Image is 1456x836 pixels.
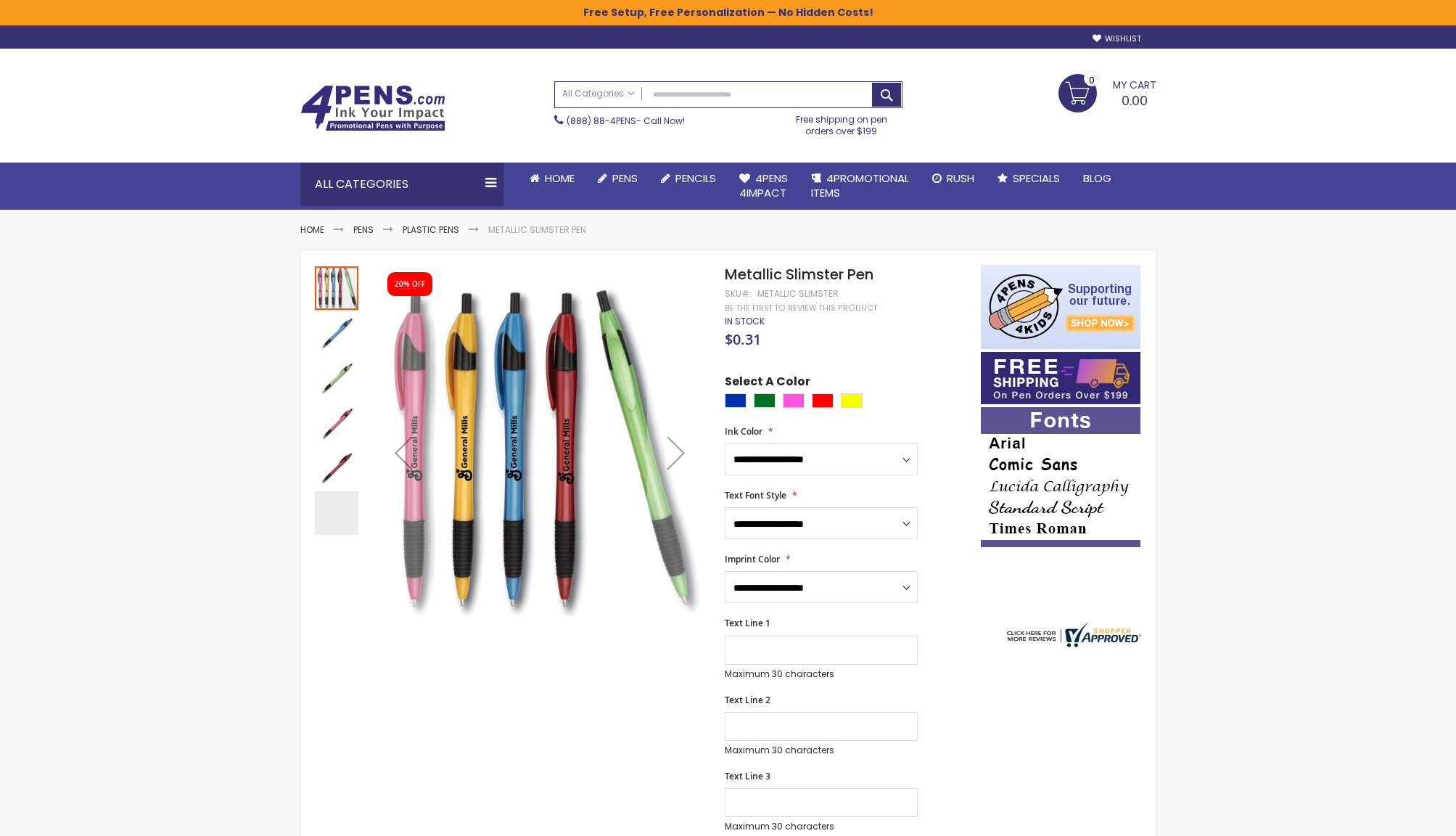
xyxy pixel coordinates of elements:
div: Metallic Slimster [757,288,839,300]
span: Home [545,171,575,186]
img: Free shipping on orders over $199 [981,352,1140,404]
span: Pencils [675,171,716,186]
span: Pens [612,171,638,186]
span: Select A Color [725,374,810,393]
a: Blog [1072,163,1123,194]
a: Home [300,224,324,236]
div: Pink [783,393,805,408]
strong: SKU [725,287,752,300]
img: font-personalization-examples [981,407,1140,547]
span: In stock [725,315,765,327]
div: All Categories [300,163,503,206]
a: (888) 88-4PENS [567,115,636,127]
p: Maximum 30 characters [725,745,918,756]
span: Text Line 1 [725,617,770,629]
img: 4pens 4 kids [981,265,1140,349]
div: Blue [725,393,746,408]
div: Availability [725,316,765,327]
a: Rush [921,163,986,194]
img: Metallic Slimster Pen [374,285,706,617]
li: Metallic Slimster Pen [488,224,586,236]
a: Pens [353,224,374,236]
a: 4pens.com certificate URL [1003,638,1141,650]
span: Rush [947,171,974,186]
div: Metallic Slimster Pen [315,400,360,445]
span: Text Line 2 [725,694,770,706]
a: Pencils [649,163,728,194]
a: Specials [986,163,1072,194]
span: 4PROMOTIONAL ITEMS [811,171,909,200]
span: 0 [1089,73,1095,87]
span: Metallic Slimster Pen [725,264,873,284]
div: Metallic Slimster Pen [315,355,360,400]
div: Free shipping on pen orders over $199 [781,108,902,137]
span: 0.00 [1122,91,1148,110]
img: 4pens.com widget logo [1003,623,1141,647]
span: Blog [1083,171,1111,186]
span: - Call Now! [567,115,685,127]
div: Next [647,265,705,642]
a: Be the first to review this product [725,303,877,313]
div: Metallic Slimster Pen [315,265,360,310]
div: Metallic Slimster Pen [315,310,360,355]
div: Red [812,393,834,408]
a: Pens [586,163,649,194]
div: Yellow [841,393,863,408]
span: Imprint Color [725,553,780,565]
span: All Categories [562,88,635,99]
span: 4Pens 4impact [739,171,788,200]
a: Wishlist [1093,33,1141,44]
p: Maximum 30 characters [725,668,918,680]
a: All Categories [555,82,642,106]
p: Maximum 30 characters [725,821,918,832]
div: 20% OFF [395,279,425,290]
span: Specials [1013,171,1060,186]
div: Metallic Slimster Pen [315,490,358,535]
img: 4Pens Custom Pens and Promotional Products [300,85,445,131]
span: $0.31 [725,329,761,349]
div: Previous [374,265,432,642]
img: Metallic Slimster Pen [315,311,358,355]
div: Green [754,393,776,408]
span: Ink Color [725,425,762,438]
a: Home [518,163,586,194]
a: 4Pens4impact [728,163,799,210]
img: Metallic Slimster Pen [315,446,358,490]
a: 4PROMOTIONALITEMS [799,163,921,210]
img: Metallic Slimster Pen [315,356,358,400]
a: 0.00 0 [1058,74,1156,110]
img: Metallic Slimster Pen [315,401,358,445]
span: Text Font Style [725,489,786,501]
a: Plastic Pens [403,224,459,236]
div: Metallic Slimster Pen [315,445,360,490]
span: Text Line 3 [725,770,770,782]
